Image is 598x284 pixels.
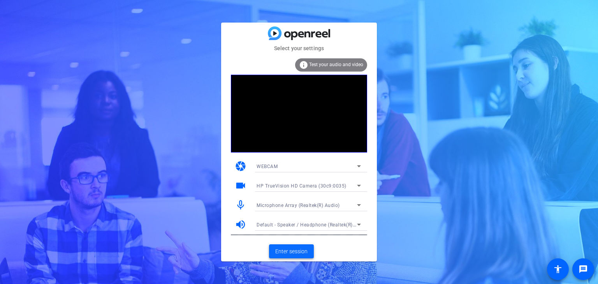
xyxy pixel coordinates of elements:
span: Default - Speaker / Headphone (Realtek(R) Audio) [257,221,369,228]
mat-icon: message [579,265,588,274]
mat-icon: volume_up [235,219,246,230]
mat-icon: accessibility [553,265,563,274]
button: Enter session [269,244,314,258]
span: Test your audio and video [309,62,363,67]
mat-icon: info [299,60,308,70]
span: Microphone Array (Realtek(R) Audio) [257,203,340,208]
span: WEBCAM [257,164,278,169]
mat-icon: mic_none [235,199,246,211]
span: HP TrueVision HD Camera (30c9:0035) [257,183,346,189]
img: blue-gradient.svg [268,26,330,40]
mat-icon: camera [235,160,246,172]
mat-card-subtitle: Select your settings [221,44,377,53]
mat-icon: videocam [235,180,246,191]
span: Enter session [275,247,308,256]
